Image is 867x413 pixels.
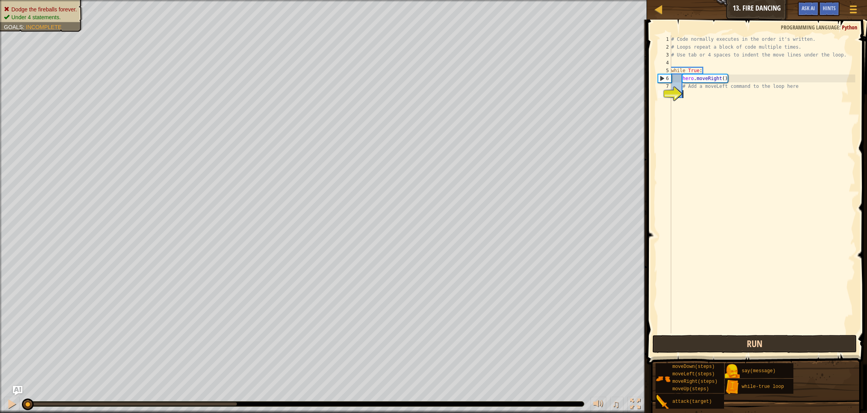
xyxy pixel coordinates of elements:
span: : [23,24,26,30]
div: 4 [658,59,671,67]
li: Dodge the fireballs forever. [4,5,77,13]
span: moveDown(steps) [672,364,715,369]
span: say(message) [742,368,775,374]
span: Hints [823,4,836,12]
div: 8 [658,90,671,98]
span: moveRight(steps) [672,379,717,384]
img: portrait.png [656,395,670,409]
div: 6 [658,75,671,82]
button: Adjust volume [591,397,606,413]
span: : [839,24,842,31]
span: while-true loop [742,384,784,389]
div: 2 [658,43,671,51]
span: ♫ [612,398,620,410]
button: Ask AI [798,2,819,16]
div: 1 [658,35,671,43]
span: Programming language [781,24,839,31]
button: ⌘ + P: Pause [4,397,20,413]
span: Python [842,24,857,31]
img: portrait.png [656,371,670,386]
span: moveLeft(steps) [672,371,715,377]
button: Ask AI [13,386,22,395]
button: Toggle fullscreen [627,397,643,413]
span: Dodge the fireballs forever. [11,6,77,13]
span: Incomplete [26,24,61,30]
span: Ask AI [802,4,815,12]
div: 5 [658,67,671,75]
img: portrait.png [725,380,740,395]
span: attack(target) [672,399,712,404]
li: Under 4 statements. [4,13,77,21]
button: ♫ [610,397,623,413]
div: 3 [658,51,671,59]
img: portrait.png [725,364,740,379]
span: Under 4 statements. [11,14,61,20]
button: Run [652,335,857,353]
span: moveUp(steps) [672,386,709,392]
span: Goals [4,24,23,30]
button: Show game menu [844,2,863,20]
div: 7 [658,82,671,90]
